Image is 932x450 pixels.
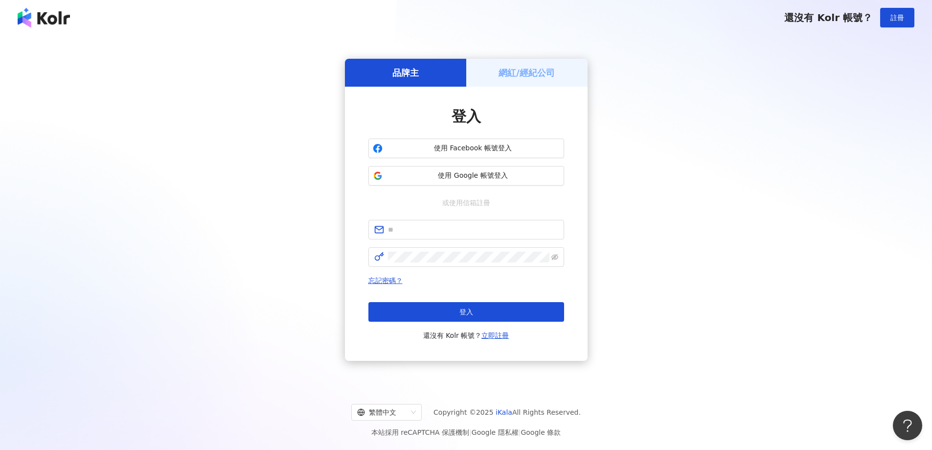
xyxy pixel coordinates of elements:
[551,254,558,261] span: eye-invisible
[452,108,481,125] span: 登入
[386,171,560,181] span: 使用 Google 帳號登入
[499,67,555,79] h5: 網紅/經紀公司
[18,8,70,27] img: logo
[368,139,564,158] button: 使用 Facebook 帳號登入
[890,14,904,22] span: 註冊
[357,404,407,420] div: 繁體中文
[784,12,872,24] span: 還沒有 Kolr 帳號？
[433,406,581,418] span: Copyright © 2025 All Rights Reserved.
[521,428,561,436] a: Google 條款
[435,197,497,208] span: 或使用信箱註冊
[368,302,564,322] button: 登入
[423,330,509,341] span: 還沒有 Kolr 帳號？
[496,408,512,416] a: iKala
[392,67,419,79] h5: 品牌主
[386,143,560,153] span: 使用 Facebook 帳號登入
[469,428,472,436] span: |
[519,428,521,436] span: |
[371,426,561,438] span: 本站採用 reCAPTCHA 保護機制
[368,277,403,284] a: 忘記密碼？
[459,308,473,316] span: 登入
[472,428,519,436] a: Google 隱私權
[481,332,509,339] a: 立即註冊
[893,411,922,440] iframe: Help Scout Beacon - Open
[368,166,564,186] button: 使用 Google 帳號登入
[880,8,914,27] button: 註冊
